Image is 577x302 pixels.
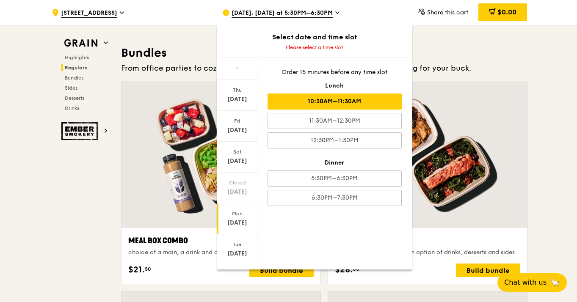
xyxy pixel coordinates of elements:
[65,75,83,81] span: Bundles
[65,105,79,111] span: Drinks
[335,235,520,247] div: Twosome
[218,179,256,186] div: Closed
[497,8,516,16] span: $0.00
[268,159,402,167] div: Dinner
[268,93,402,110] div: 10:30AM–11:30AM
[65,85,77,91] span: Sides
[218,126,256,135] div: [DATE]
[232,9,333,18] span: [DATE], [DATE] at 5:30PM–6:30PM
[218,188,256,196] div: [DATE]
[218,241,256,248] div: Tue
[218,87,256,93] div: Thu
[249,264,314,277] div: Build bundle
[268,132,402,148] div: 12:30PM–1:30PM
[218,148,256,155] div: Sat
[268,68,402,77] div: Order 15 minutes before any time slot
[128,235,314,247] div: Meal Box Combo
[61,122,100,140] img: Ember Smokery web logo
[335,264,353,276] span: $28.
[218,95,256,104] div: [DATE]
[268,170,402,187] div: 5:30PM–6:30PM
[268,82,402,90] div: Lunch
[218,157,256,165] div: [DATE]
[268,113,402,129] div: 11:30AM–12:30PM
[335,248,520,257] div: choice of two mains and an option of drinks, desserts and sides
[61,9,117,18] span: [STREET_ADDRESS]
[504,277,547,288] span: Chat with us
[65,65,87,71] span: Regulars
[218,250,256,258] div: [DATE]
[550,277,560,288] span: 🦙
[268,190,402,206] div: 6:30PM–7:30PM
[217,44,412,51] div: Please select a time slot
[217,32,412,42] div: Select date and time slot
[121,45,527,60] h3: Bundles
[65,95,84,101] span: Desserts
[218,210,256,217] div: Mon
[218,118,256,124] div: Fri
[218,219,256,227] div: [DATE]
[65,55,89,60] span: Highlights
[497,273,567,292] button: Chat with us🦙
[128,264,145,276] span: $21.
[427,9,468,16] span: Share this cart
[145,266,151,272] span: 50
[61,36,100,51] img: Grain web logo
[121,62,527,74] div: From office parties to cozy gatherings at home, get more meals and more bang for your buck.
[128,248,314,257] div: choice of a main, a drink and a side or dessert
[456,264,520,277] div: Build bundle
